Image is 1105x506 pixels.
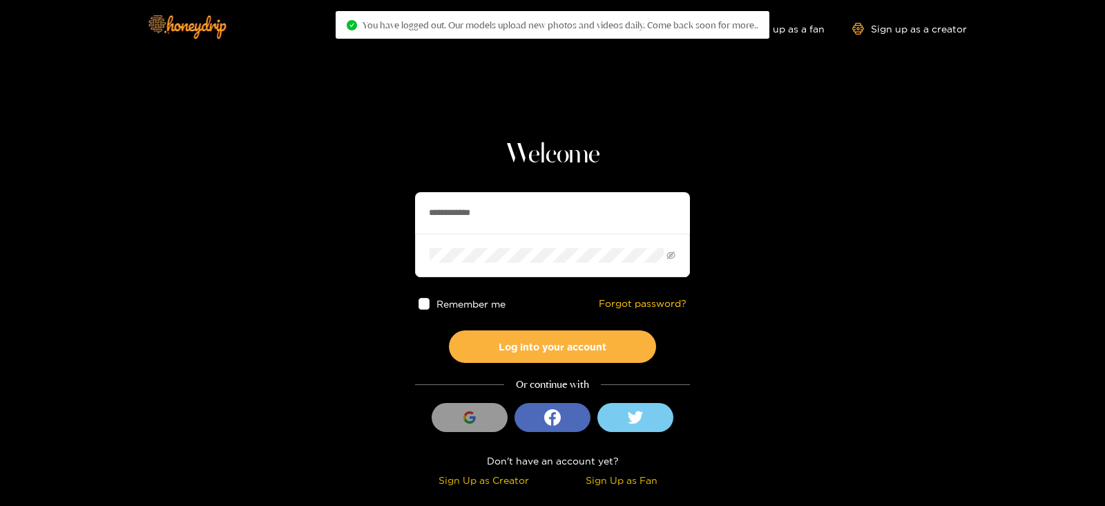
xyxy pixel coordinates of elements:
button: Log into your account [449,330,656,363]
span: check-circle [347,20,357,30]
a: Sign up as a creator [852,23,967,35]
span: You have logged out. Our models upload new photos and videos daily. Come back soon for more.. [363,19,758,30]
a: Forgot password? [599,298,686,310]
div: Or continue with [415,377,690,393]
h1: Welcome [415,138,690,171]
a: Sign up as a fan [730,23,825,35]
div: Sign Up as Fan [556,472,686,488]
div: Don't have an account yet? [415,453,690,469]
div: Sign Up as Creator [419,472,549,488]
span: eye-invisible [666,251,675,260]
span: Remember me [437,299,506,309]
